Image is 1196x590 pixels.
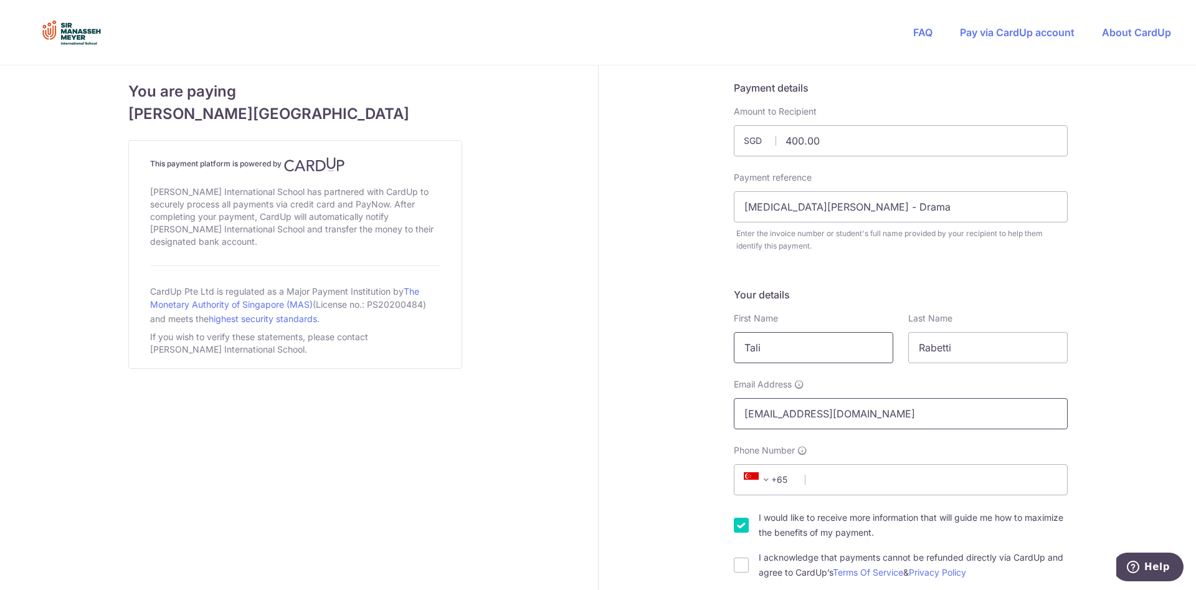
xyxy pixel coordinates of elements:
span: [PERSON_NAME][GEOGRAPHIC_DATA] [128,103,462,125]
input: Last name [908,332,1068,363]
label: Amount to Recipient [734,105,817,118]
span: +65 [744,472,774,487]
input: Email address [734,398,1068,429]
div: Enter the invoice number or student's full name provided by your recipient to help them identify ... [736,227,1068,252]
span: SGD [744,135,776,147]
label: Payment reference [734,171,812,184]
a: highest security standards [209,313,317,324]
div: If you wish to verify these statements, please contact [PERSON_NAME] International School. [150,328,440,358]
h5: Your details [734,287,1068,302]
span: +65 [740,472,796,487]
h4: This payment platform is powered by [150,157,440,172]
a: About CardUp [1102,26,1171,39]
label: First Name [734,312,778,325]
div: [PERSON_NAME] International School has partnered with CardUp to securely process all payments via... [150,183,440,250]
label: I would like to receive more information that will guide me how to maximize the benefits of my pa... [759,510,1068,540]
img: CardUp [284,157,345,172]
a: Terms Of Service [833,567,903,578]
span: Email Address [734,378,792,391]
h5: Payment details [734,80,1068,95]
a: Pay via CardUp account [960,26,1075,39]
span: You are paying [128,80,462,103]
label: I acknowledge that payments cannot be refunded directly via CardUp and agree to CardUp’s & [759,550,1068,580]
label: Last Name [908,312,952,325]
a: FAQ [913,26,933,39]
input: First name [734,332,893,363]
a: Privacy Policy [909,567,966,578]
div: CardUp Pte Ltd is regulated as a Major Payment Institution by (License no.: PS20200484) and meets... [150,281,440,328]
iframe: Opens a widget where you can find more information [1116,553,1184,584]
input: Payment amount [734,125,1068,156]
span: Phone Number [734,444,795,457]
